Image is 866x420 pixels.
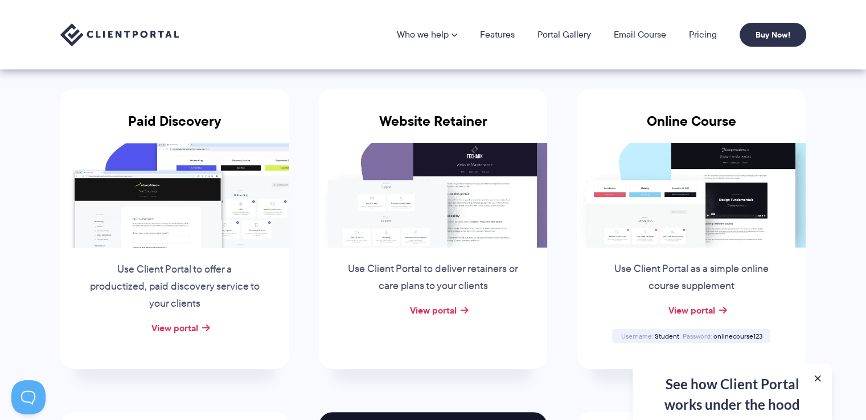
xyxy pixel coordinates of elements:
span: onlinecourse123 [713,331,762,341]
a: Email Course [614,30,666,39]
p: Use Client Portal to offer a productized, paid discovery service to your clients [88,261,261,312]
a: Who we help [397,30,457,39]
h3: Online Course [577,113,806,143]
h3: Paid Discovery [60,113,289,143]
a: Buy Now! [740,23,806,47]
iframe: Toggle Customer Support [11,380,46,414]
a: View portal [409,303,456,317]
a: View portal [668,303,715,317]
span: Password [682,331,711,341]
p: Use Client Portal as a simple online course supplement [605,261,778,295]
a: View portal [151,321,198,335]
span: Username [621,331,652,341]
p: Use Client Portal to deliver retainers or care plans to your clients [346,261,519,295]
h3: Website Retainer [319,113,548,143]
a: Pricing [689,30,717,39]
a: Portal Gallery [537,30,591,39]
a: Features [480,30,515,39]
span: Student [654,331,679,341]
